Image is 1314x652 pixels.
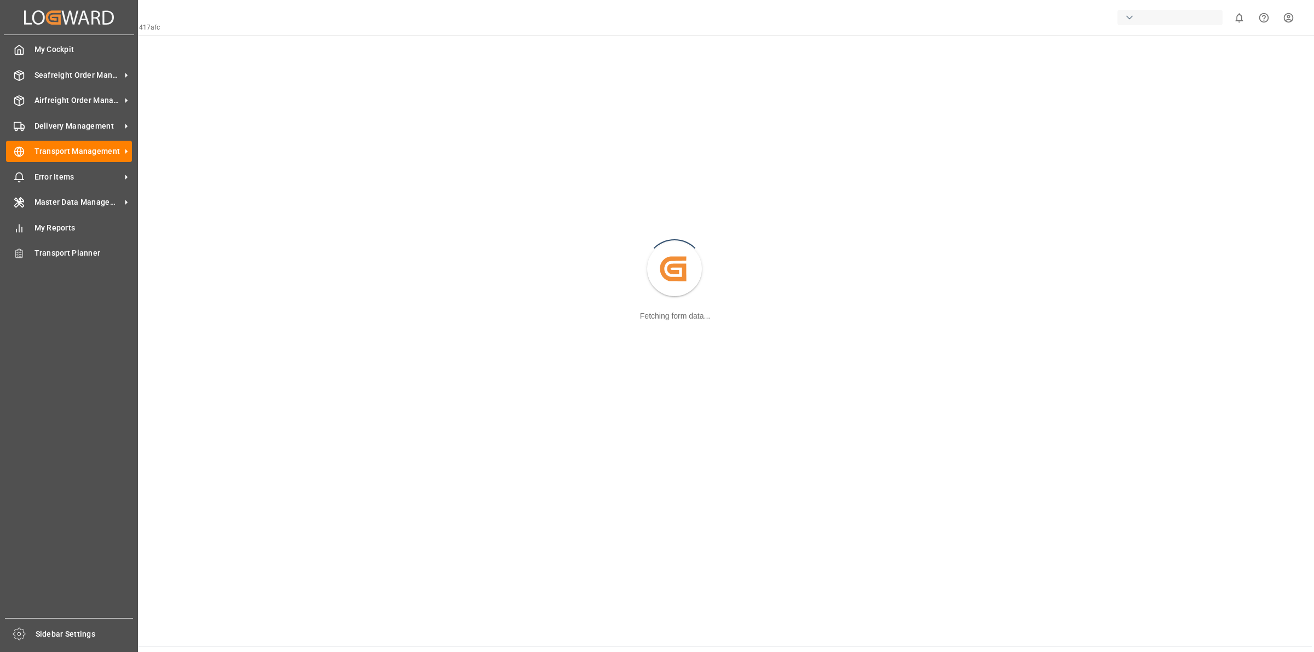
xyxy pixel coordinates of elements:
span: My Cockpit [34,44,132,55]
span: Airfreight Order Management [34,95,121,106]
a: My Cockpit [6,39,132,60]
span: Master Data Management [34,197,121,208]
div: Fetching form data... [640,310,710,322]
a: Transport Planner [6,243,132,264]
span: Sidebar Settings [36,628,134,640]
span: Transport Management [34,146,121,157]
button: Help Center [1252,5,1276,30]
span: Delivery Management [34,120,121,132]
span: Error Items [34,171,121,183]
span: Transport Planner [34,247,132,259]
button: show 0 new notifications [1227,5,1252,30]
span: Seafreight Order Management [34,70,121,81]
a: My Reports [6,217,132,238]
span: My Reports [34,222,132,234]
